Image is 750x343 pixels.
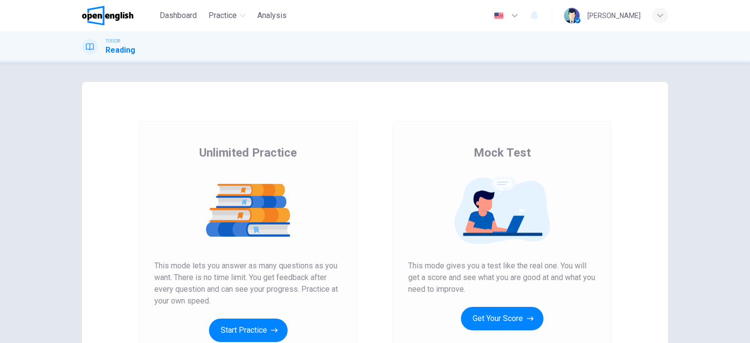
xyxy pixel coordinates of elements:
span: This mode lets you answer as many questions as you want. There is no time limit. You get feedback... [154,260,342,307]
button: Start Practice [209,319,288,342]
h1: Reading [105,44,135,56]
img: OpenEnglish logo [82,6,133,25]
span: Mock Test [474,145,531,161]
a: OpenEnglish logo [82,6,156,25]
button: Get Your Score [461,307,543,330]
span: Practice [208,10,237,21]
span: Dashboard [160,10,197,21]
button: Practice [205,7,250,24]
div: [PERSON_NAME] [587,10,641,21]
span: TOEIC® [105,38,120,44]
img: Profile picture [564,8,580,23]
span: Unlimited Practice [199,145,297,161]
img: en [493,12,505,20]
span: This mode gives you a test like the real one. You will get a score and see what you are good at a... [408,260,596,295]
button: Analysis [253,7,291,24]
span: Analysis [257,10,287,21]
button: Dashboard [156,7,201,24]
